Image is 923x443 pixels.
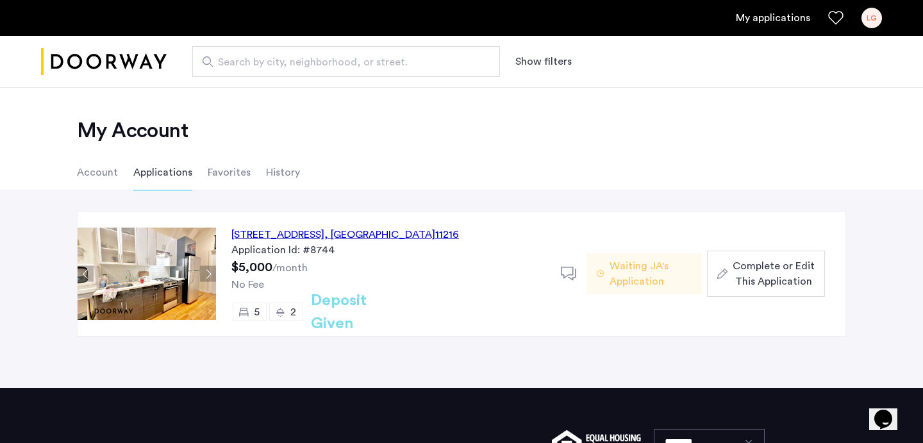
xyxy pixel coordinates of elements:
span: 5 [254,307,260,317]
iframe: chat widget [869,392,910,430]
div: [STREET_ADDRESS] 11216 [231,227,459,242]
a: Favorites [828,10,844,26]
li: Account [77,155,118,190]
li: Applications [133,155,192,190]
span: No Fee [231,280,264,290]
h2: My Account [77,118,846,144]
button: Previous apartment [78,266,94,282]
img: Apartment photo [78,228,216,320]
span: , [GEOGRAPHIC_DATA] [324,230,435,240]
button: Next apartment [200,266,216,282]
span: 2 [290,307,296,317]
span: Complete or Edit This Application [733,258,815,289]
h2: Deposit Given [311,289,413,335]
button: Show or hide filters [515,54,572,69]
input: Apartment Search [192,46,500,77]
span: $5,000 [231,261,272,274]
div: LG [861,8,882,28]
span: Waiting JA's Application [610,258,692,289]
a: Cazamio logo [41,38,167,86]
sub: /month [272,263,308,273]
span: Search by city, neighborhood, or street. [218,54,464,70]
a: My application [736,10,810,26]
li: Favorites [208,155,251,190]
img: logo [41,38,167,86]
button: button [707,251,825,297]
li: History [266,155,300,190]
div: Application Id: #8744 [231,242,545,258]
